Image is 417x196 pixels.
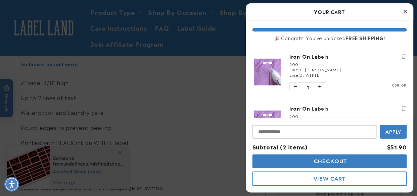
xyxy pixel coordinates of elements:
[289,66,302,72] span: Line 1
[252,111,283,137] img: Iron-On Labels - Label Land
[400,105,407,112] button: Remove Iron-On Labels
[51,8,80,14] h1: Chat with us
[252,172,407,186] button: View Cart
[303,66,304,72] span: :
[314,83,326,91] button: Increase quantity of Iron-On Labels
[306,72,319,78] span: WHITE
[313,158,347,165] span: Checkout
[252,7,407,17] h2: Your Cart
[392,82,407,88] span: $25.95
[400,7,410,17] button: Close Cart
[302,83,314,91] span: 1
[303,72,305,78] span: :
[252,143,308,151] span: Subtotal (2 items)
[290,83,302,91] button: Decrease quantity of Iron-On Labels
[346,34,385,41] b: FREE SHIPPING!
[314,176,346,182] span: View Cart
[252,154,407,168] button: Checkout
[252,59,283,85] img: Iron-On Labels - Label Land
[289,72,302,78] span: Line 2
[305,66,341,72] span: [PERSON_NAME]
[289,105,407,112] a: Iron-On Labels
[289,61,407,67] div: 200
[400,53,407,60] button: Remove Iron-On Labels
[289,113,407,119] div: 200
[252,46,407,98] li: product
[252,98,407,150] li: product
[387,142,407,152] div: $51.90
[380,125,407,139] button: Apply
[3,2,81,20] button: Open gorgias live chat
[4,177,19,192] div: Accessibility Menu
[252,35,407,41] div: 🎉 Congrats! You've unlocked
[289,53,407,60] a: Iron-On Labels
[252,125,377,139] input: Input Discount
[386,129,402,135] span: Apply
